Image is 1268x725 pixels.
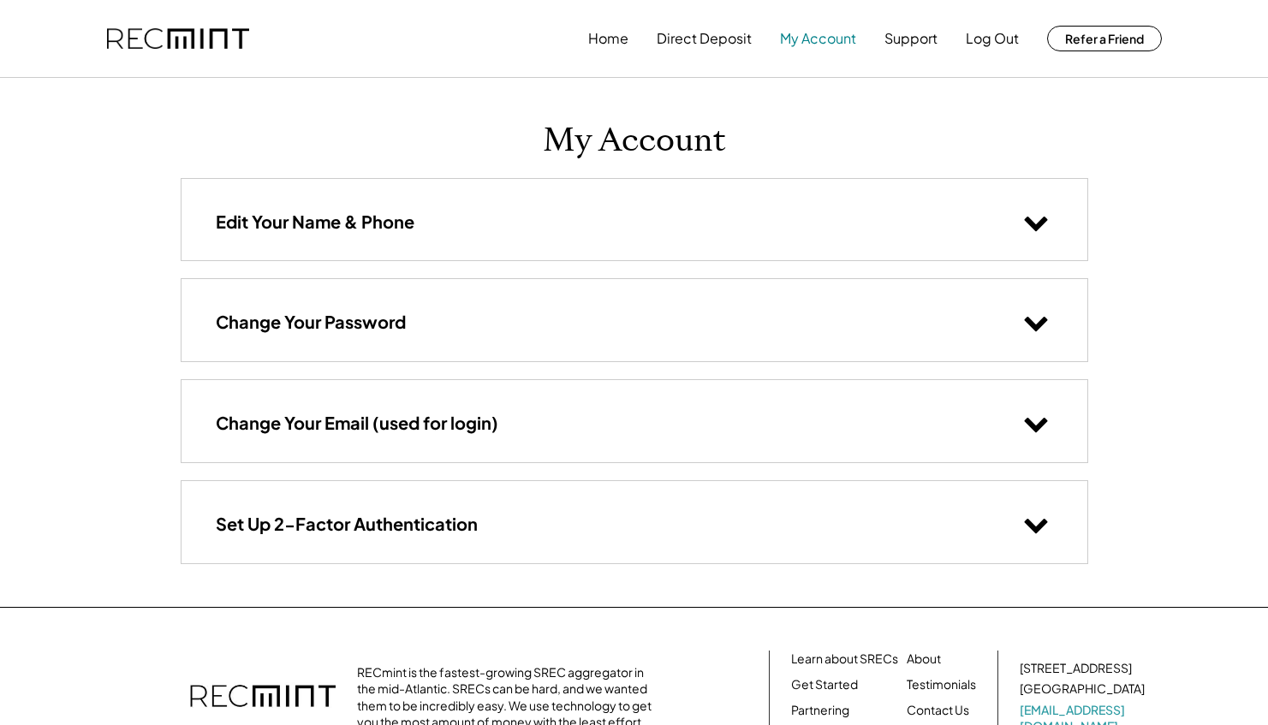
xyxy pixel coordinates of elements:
h1: My Account [543,121,726,161]
a: About [907,651,941,668]
h3: Set Up 2-Factor Authentication [216,513,478,535]
img: recmint-logotype%403x.png [107,28,249,50]
a: Testimonials [907,676,976,693]
a: Contact Us [907,702,969,719]
button: Support [884,21,938,56]
div: [STREET_ADDRESS] [1020,660,1132,677]
h3: Change Your Password [216,311,406,333]
h3: Edit Your Name & Phone [216,211,414,233]
a: Get Started [791,676,858,693]
button: Home [588,21,628,56]
h3: Change Your Email (used for login) [216,412,498,434]
button: My Account [780,21,856,56]
button: Log Out [966,21,1019,56]
a: Partnering [791,702,849,719]
a: Learn about SRECs [791,651,898,668]
div: [GEOGRAPHIC_DATA] [1020,680,1145,698]
button: Direct Deposit [657,21,752,56]
button: Refer a Friend [1047,26,1162,51]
